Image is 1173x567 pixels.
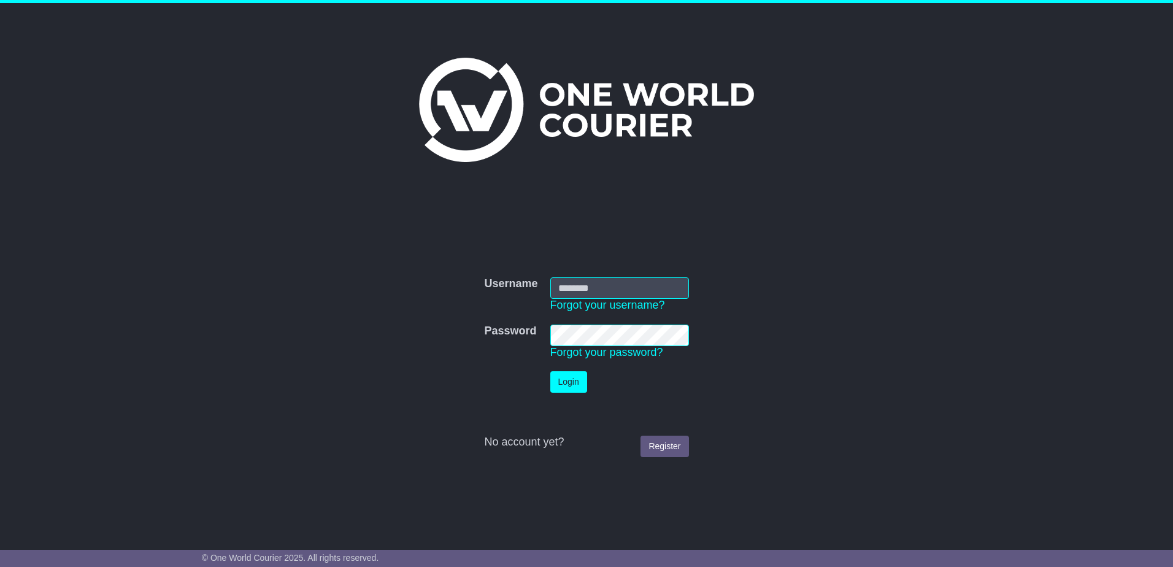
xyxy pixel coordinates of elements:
a: Forgot your password? [550,346,663,358]
a: Forgot your username? [550,299,665,311]
span: © One World Courier 2025. All rights reserved. [202,553,379,563]
img: One World [419,58,754,162]
a: Register [640,436,688,457]
label: Password [484,325,536,338]
div: No account yet? [484,436,688,449]
label: Username [484,277,537,291]
button: Login [550,371,587,393]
